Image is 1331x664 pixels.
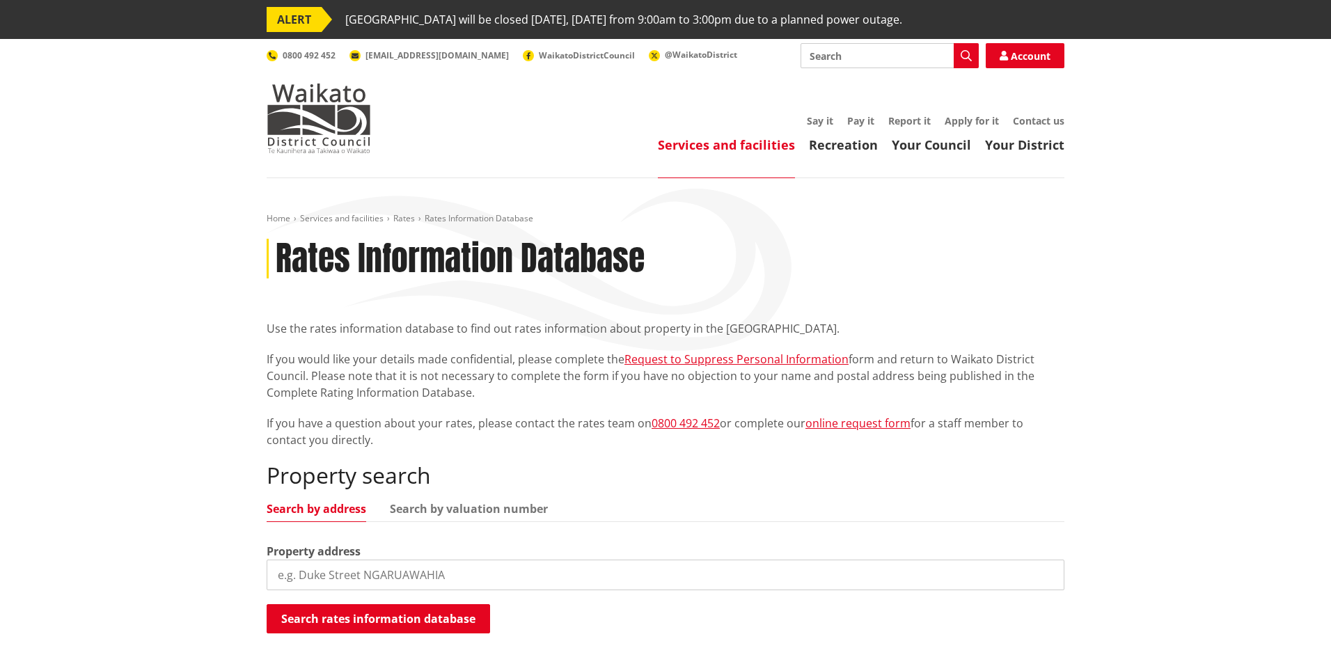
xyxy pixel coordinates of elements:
a: WaikatoDistrictCouncil [523,49,635,61]
p: If you would like your details made confidential, please complete the form and return to Waikato ... [267,351,1064,401]
a: Search by valuation number [390,503,548,514]
a: Pay it [847,114,874,127]
a: 0800 492 452 [652,416,720,431]
a: [EMAIL_ADDRESS][DOMAIN_NAME] [349,49,509,61]
h1: Rates Information Database [276,239,645,279]
span: [GEOGRAPHIC_DATA] will be closed [DATE], [DATE] from 9:00am to 3:00pm due to a planned power outage. [345,7,902,32]
button: Search rates information database [267,604,490,633]
a: Search by address [267,503,366,514]
span: ALERT [267,7,322,32]
input: e.g. Duke Street NGARUAWAHIA [267,560,1064,590]
span: Rates Information Database [425,212,533,224]
a: Rates [393,212,415,224]
a: Apply for it [945,114,999,127]
p: Use the rates information database to find out rates information about property in the [GEOGRAPHI... [267,320,1064,337]
span: @WaikatoDistrict [665,49,737,61]
a: online request form [805,416,911,431]
a: Services and facilities [300,212,384,224]
label: Property address [267,543,361,560]
a: 0800 492 452 [267,49,336,61]
span: WaikatoDistrictCouncil [539,49,635,61]
a: @WaikatoDistrict [649,49,737,61]
span: [EMAIL_ADDRESS][DOMAIN_NAME] [365,49,509,61]
a: Say it [807,114,833,127]
a: Your District [985,136,1064,153]
a: Request to Suppress Personal Information [624,351,849,367]
a: Report it [888,114,931,127]
a: Recreation [809,136,878,153]
h2: Property search [267,462,1064,489]
a: Your Council [892,136,971,153]
input: Search input [801,43,979,68]
span: 0800 492 452 [283,49,336,61]
a: Account [986,43,1064,68]
p: If you have a question about your rates, please contact the rates team on or complete our for a s... [267,415,1064,448]
img: Waikato District Council - Te Kaunihera aa Takiwaa o Waikato [267,84,371,153]
nav: breadcrumb [267,213,1064,225]
a: Home [267,212,290,224]
a: Services and facilities [658,136,795,153]
a: Contact us [1013,114,1064,127]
